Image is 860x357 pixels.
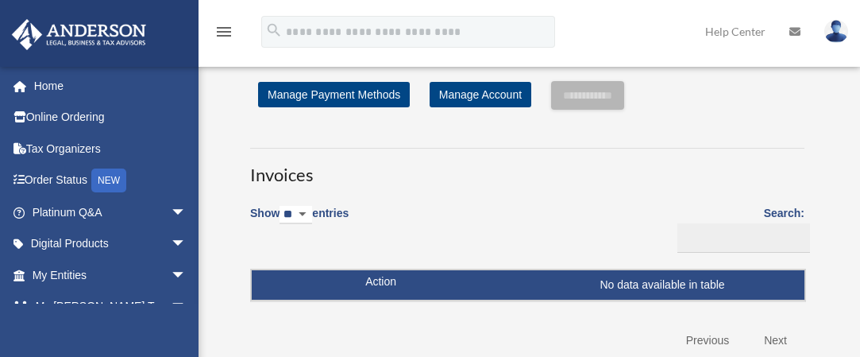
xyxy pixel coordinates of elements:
[11,228,210,260] a: Digital Productsarrow_drop_down
[752,324,799,357] a: Next
[824,20,848,43] img: User Pic
[171,196,202,229] span: arrow_drop_down
[91,169,126,192] div: NEW
[280,206,312,224] select: Showentries
[265,21,283,39] i: search
[677,223,810,254] input: Search:
[214,22,233,41] i: menu
[11,102,210,134] a: Online Ordering
[430,82,531,107] a: Manage Account
[250,204,349,240] label: Show entries
[214,28,233,41] a: menu
[11,165,210,197] a: Order StatusNEW
[672,204,804,253] label: Search:
[258,82,410,107] a: Manage Payment Methods
[11,70,210,102] a: Home
[11,196,210,228] a: Platinum Q&Aarrow_drop_down
[171,291,202,324] span: arrow_drop_down
[674,324,741,357] a: Previous
[11,133,210,165] a: Tax Organizers
[252,270,804,301] td: No data available in table
[7,19,151,50] img: Anderson Advisors Platinum Portal
[250,148,804,188] h3: Invoices
[171,228,202,261] span: arrow_drop_down
[171,259,202,292] span: arrow_drop_down
[11,291,210,323] a: My [PERSON_NAME] Teamarrow_drop_down
[11,259,210,291] a: My Entitiesarrow_drop_down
